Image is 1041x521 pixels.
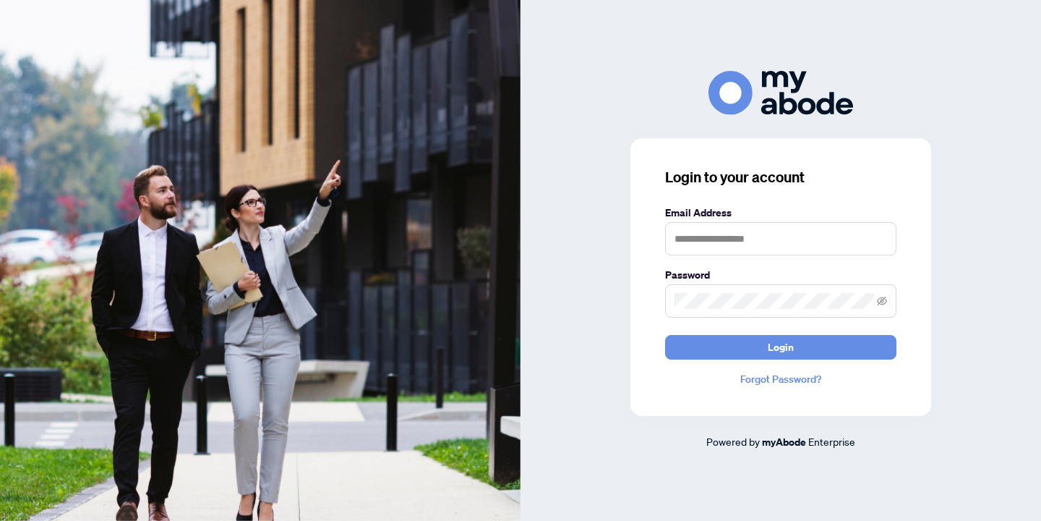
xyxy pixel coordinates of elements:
label: Email Address [665,205,896,221]
img: ma-logo [708,71,853,115]
span: Login [768,336,794,359]
button: Login [665,335,896,360]
label: Password [665,267,896,283]
span: eye-invisible [877,296,887,306]
a: Forgot Password? [665,371,896,387]
h3: Login to your account [665,167,896,187]
a: myAbode [762,434,806,450]
span: Powered by [706,435,760,448]
span: Enterprise [808,435,855,448]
